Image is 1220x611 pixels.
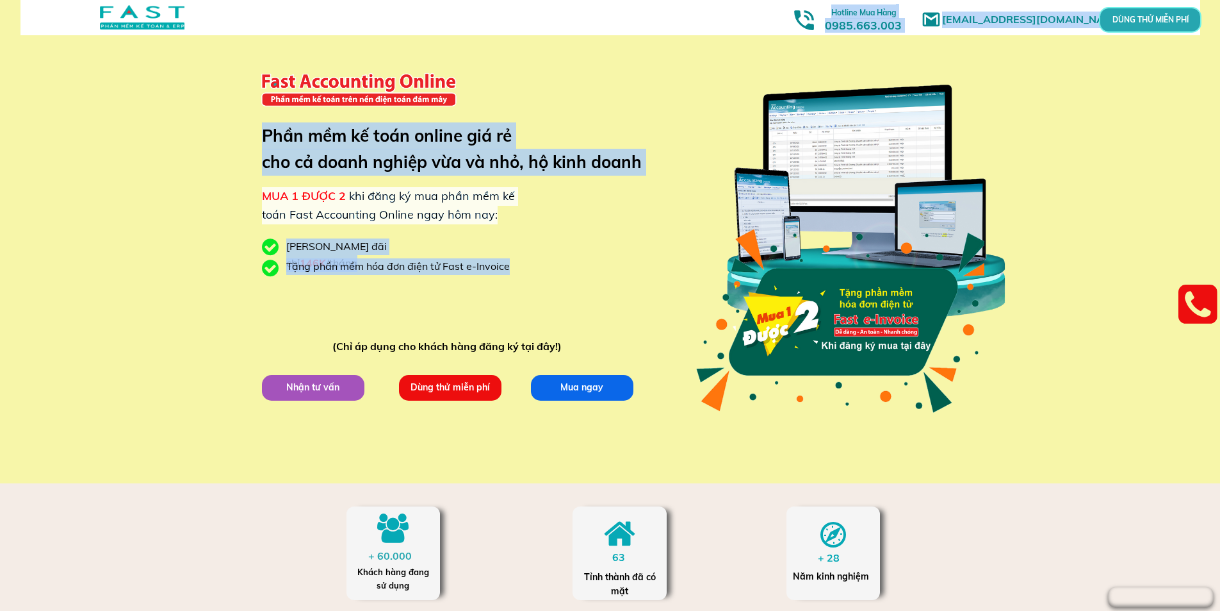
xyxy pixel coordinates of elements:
[1105,10,1196,31] p: DÙNG THỬ MIỄN PHÍ
[257,374,368,401] p: Nhận tư vấn
[826,554,843,562] div: + 28
[300,256,326,269] span: 146K
[262,188,346,203] span: MUA 1 ĐƯỢC 2
[831,8,896,17] span: Hotline Mua Hàng
[942,12,1131,28] h1: [EMAIL_ADDRESS][DOMAIN_NAME]
[619,554,631,562] div: 63
[583,570,657,599] div: Tỉnh thành đã có mặt
[811,4,916,32] h3: 0985.663.003
[793,569,873,583] div: Năm kinh nghiệm
[353,565,433,592] div: Khách hàng đang sử dụng
[526,374,637,401] p: Mua ngay
[380,552,405,560] div: + 60.000
[286,239,453,271] div: [PERSON_NAME] đãi chỉ /tháng
[286,258,519,275] div: Tặng phần mềm hóa đơn điện tử Fast e-Invoice
[262,122,661,176] h3: Phần mềm kế toán online giá rẻ cho cả doanh nghiệp vừa và nhỏ, hộ kinh doanh
[332,339,567,355] div: (Chỉ áp dụng cho khách hàng đăng ký tại đây!)
[262,188,515,222] span: khi đăng ký mua phần mềm kế toán Fast Accounting Online ngay hôm nay:
[394,374,505,401] p: Dùng thử miễn phí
